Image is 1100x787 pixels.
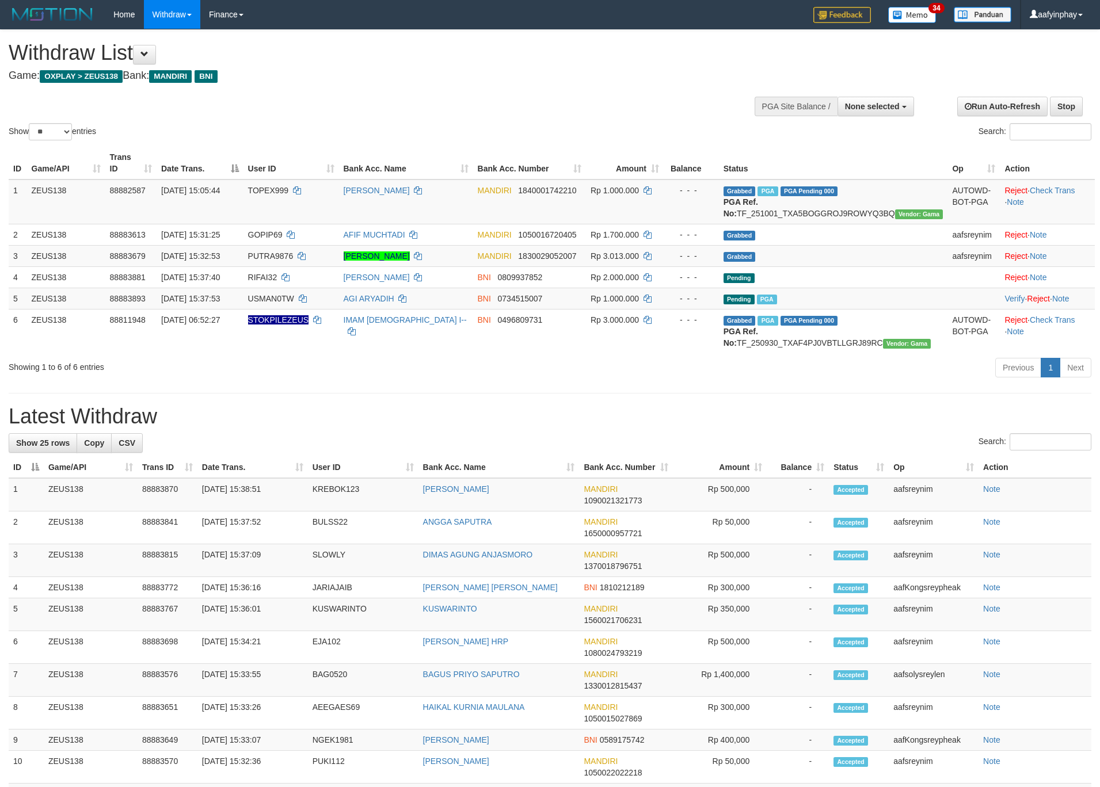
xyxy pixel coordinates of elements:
[138,598,197,631] td: 88883767
[9,631,44,664] td: 6
[138,544,197,577] td: 88883815
[673,478,767,511] td: Rp 500,000
[591,273,639,282] span: Rp 2.000.000
[757,295,777,304] span: Marked by aafpengsreynich
[1050,97,1083,116] a: Stop
[138,631,197,664] td: 88883698
[27,288,105,309] td: ZEUS138
[600,735,645,744] span: Copy 0589175742 to clipboard
[308,511,418,544] td: BULSS22
[724,231,756,240] span: Grabbed
[197,511,308,544] td: [DATE] 15:37:52
[9,729,44,751] td: 9
[954,7,1011,22] img: panduan.png
[983,604,1000,613] a: Note
[833,703,868,713] span: Accepted
[339,147,473,179] th: Bank Acc. Name: activate to sort column ascending
[833,757,868,767] span: Accepted
[197,729,308,751] td: [DATE] 15:33:07
[423,583,558,592] a: [PERSON_NAME] [PERSON_NAME]
[673,577,767,598] td: Rp 300,000
[27,224,105,245] td: ZEUS138
[138,751,197,784] td: 88883570
[889,511,979,544] td: aafsreynim
[44,544,138,577] td: ZEUS138
[1004,315,1027,324] a: Reject
[979,433,1091,450] label: Search:
[243,147,339,179] th: User ID: activate to sort column ascending
[833,583,868,593] span: Accepted
[767,751,829,784] td: -
[895,209,943,219] span: Vendor URL: https://trx31.1velocity.biz
[724,327,758,347] b: PGA Ref. No:
[767,457,829,478] th: Balance: activate to sort column ascending
[889,544,979,577] td: aafsreynim
[889,729,979,751] td: aafKongsreypheak
[1004,230,1027,239] a: Reject
[833,485,868,495] span: Accepted
[584,768,642,777] span: Copy 1050022022218 to clipboard
[767,478,829,511] td: -
[673,544,767,577] td: Rp 500,000
[979,457,1091,478] th: Action
[308,631,418,664] td: EJA102
[308,751,418,784] td: PUKI112
[518,251,576,261] span: Copy 1830029052007 to clipboard
[591,251,639,261] span: Rp 3.013.000
[1007,197,1024,207] a: Note
[584,484,618,494] span: MANDIRI
[9,598,44,631] td: 5
[478,273,491,282] span: BNI
[724,316,756,326] span: Grabbed
[110,230,146,239] span: 88883613
[833,605,868,614] span: Accepted
[9,179,27,224] td: 1
[1030,230,1047,239] a: Note
[9,478,44,511] td: 1
[983,637,1000,646] a: Note
[161,294,220,303] span: [DATE] 15:37:53
[983,583,1000,592] a: Note
[423,670,520,679] a: BAGUS PRIYO SAPUTRO
[478,230,512,239] span: MANDIRI
[9,751,44,784] td: 10
[9,266,27,288] td: 4
[928,3,944,13] span: 34
[1007,327,1024,336] a: Note
[584,735,597,744] span: BNI
[889,457,979,478] th: Op: activate to sort column ascending
[84,438,104,448] span: Copy
[110,186,146,195] span: 88882587
[833,670,868,680] span: Accepted
[27,179,105,224] td: ZEUS138
[9,309,27,353] td: 6
[833,736,868,746] span: Accepted
[829,457,889,478] th: Status: activate to sort column ascending
[498,315,543,324] span: Copy 0496809731 to clipboard
[110,251,146,261] span: 88883679
[308,478,418,511] td: KREBOK123
[673,729,767,751] td: Rp 400,000
[195,70,217,83] span: BNI
[584,714,642,723] span: Copy 1050015027869 to clipboard
[664,147,719,179] th: Balance
[883,339,931,349] span: Vendor URL: https://trx31.1velocity.biz
[344,273,410,282] a: [PERSON_NAME]
[983,670,1000,679] a: Note
[833,551,868,560] span: Accepted
[157,147,243,179] th: Date Trans.: activate to sort column descending
[724,186,756,196] span: Grabbed
[591,315,639,324] span: Rp 3.000.000
[719,309,948,353] td: TF_250930_TXAF4PJ0VBTLLGRJ89RC
[423,702,525,712] a: HAIKAL KURNIA MAULANA
[498,294,543,303] span: Copy 0734515007 to clipboard
[44,598,138,631] td: ZEUS138
[767,729,829,751] td: -
[161,315,220,324] span: [DATE] 06:52:27
[308,544,418,577] td: SLOWLY
[889,631,979,664] td: aafsreynim
[44,751,138,784] td: ZEUS138
[9,664,44,697] td: 7
[1030,186,1075,195] a: Check Trans
[518,230,576,239] span: Copy 1050016720405 to clipboard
